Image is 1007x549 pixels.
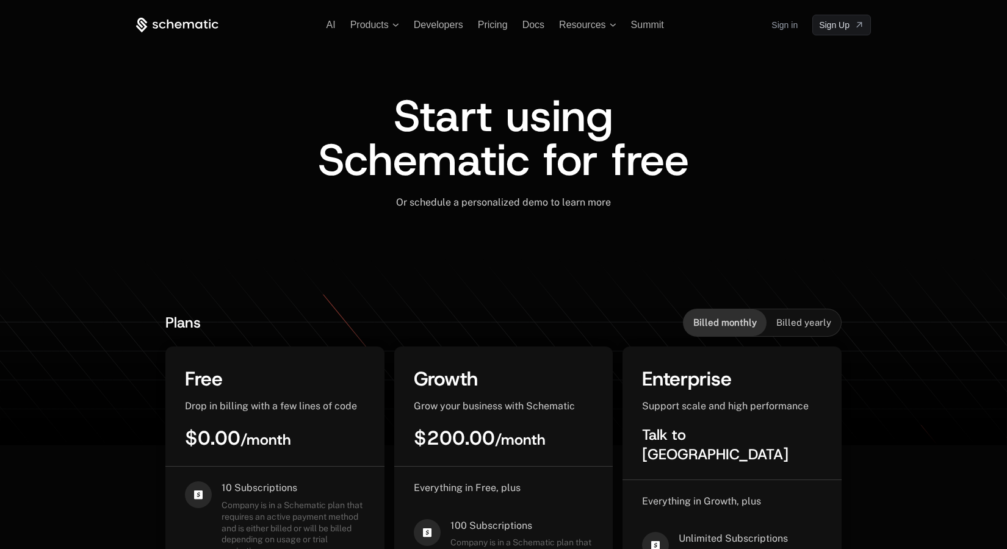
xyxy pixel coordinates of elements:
[414,366,478,392] span: Growth
[185,425,291,451] span: $0.00
[350,20,389,30] span: Products
[679,532,822,545] span: Unlimited Subscriptions
[396,196,611,208] span: Or schedule a personalized demo to learn more
[185,366,223,392] span: Free
[165,313,201,332] span: Plans
[414,425,546,451] span: $200.00
[812,15,871,35] a: [object Object]
[776,317,831,329] span: Billed yearly
[414,20,463,30] a: Developers
[642,495,761,507] span: Everything in Growth, plus
[642,400,809,412] span: Support scale and high performance
[414,400,575,412] span: Grow your business with Schematic
[414,519,441,546] i: cashapp
[559,20,605,30] span: Resources
[771,15,798,35] a: Sign in
[240,430,291,450] sub: / month
[222,481,365,495] span: 10 Subscriptions
[642,425,789,464] span: Talk to [GEOGRAPHIC_DATA]
[318,87,689,189] span: Start using Schematic for free
[693,317,757,329] span: Billed monthly
[819,19,850,31] span: Sign Up
[327,20,336,30] a: AI
[642,366,732,392] span: Enterprise
[522,20,544,30] a: Docs
[450,519,594,533] span: 100 Subscriptions
[495,430,546,450] sub: / month
[478,20,508,30] a: Pricing
[631,20,664,30] a: Summit
[414,482,521,493] span: Everything in Free, plus
[185,400,357,412] span: Drop in billing with a few lines of code
[185,481,212,508] i: cashapp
